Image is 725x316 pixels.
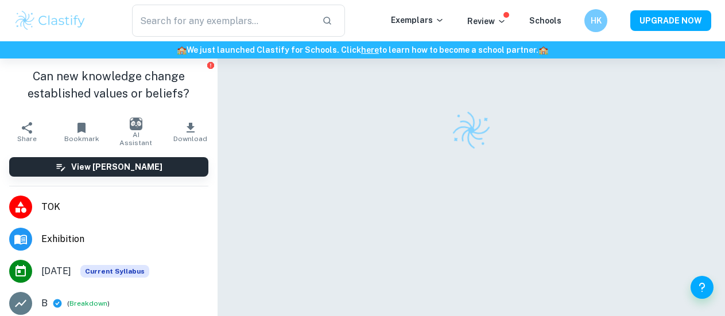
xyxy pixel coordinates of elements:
h1: Can new knowledge change established values or beliefs? [9,68,208,102]
h6: View [PERSON_NAME] [71,161,162,173]
span: AI Assistant [115,131,156,147]
button: UPGRADE NOW [630,10,711,31]
button: Help and Feedback [691,276,714,299]
button: View [PERSON_NAME] [9,157,208,177]
img: Clastify logo [449,108,494,153]
button: Report issue [207,61,215,69]
h6: We just launched Clastify for Schools. Click to learn how to become a school partner. [2,44,723,56]
p: B [41,297,48,310]
span: Exhibition [41,232,208,246]
span: Share [17,135,37,143]
span: ( ) [67,298,110,309]
button: Bookmark [55,116,109,148]
span: [DATE] [41,264,71,278]
span: Current Syllabus [80,265,149,278]
span: 🏫 [177,45,187,54]
input: Search for any exemplars... [132,5,313,37]
h6: HK [590,14,603,27]
img: AI Assistant [130,118,142,130]
div: This exemplar is based on the current syllabus. Feel free to refer to it for inspiration/ideas wh... [80,265,149,278]
p: Review [467,15,506,28]
button: Download [163,116,218,148]
span: TOK [41,200,208,214]
a: here [361,45,379,54]
span: Bookmark [64,135,99,143]
img: Clastify logo [14,9,87,32]
p: Exemplars [391,14,444,26]
a: Schools [529,16,561,25]
button: AI Assistant [108,116,163,148]
button: HK [584,9,607,32]
span: Download [173,135,207,143]
span: 🏫 [538,45,548,54]
button: Breakdown [69,298,107,309]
